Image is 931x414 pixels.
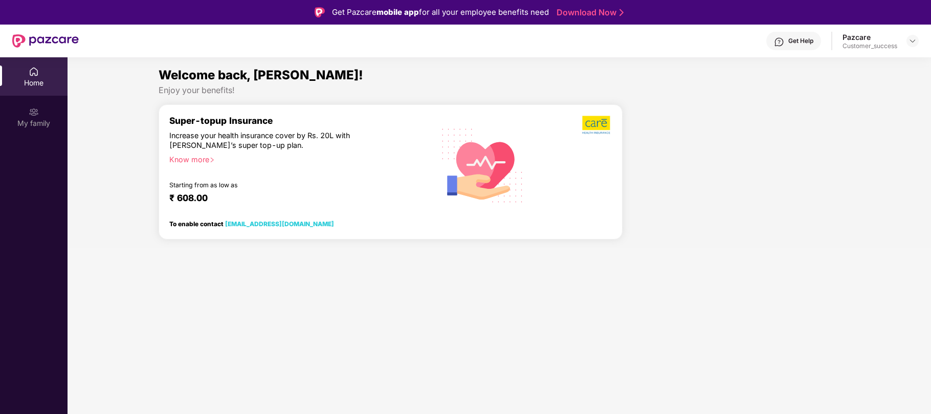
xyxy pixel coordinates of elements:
img: b5dec4f62d2307b9de63beb79f102df3.png [582,115,611,135]
img: New Pazcare Logo [12,34,79,48]
img: svg+xml;base64,PHN2ZyBpZD0iSG9tZSIgeG1sbnM9Imh0dHA6Ly93d3cudzMub3JnLzIwMDAvc3ZnIiB3aWR0aD0iMjAiIG... [29,67,39,77]
img: svg+xml;base64,PHN2ZyB3aWR0aD0iMjAiIGhlaWdodD0iMjAiIHZpZXdCb3g9IjAgMCAyMCAyMCIgZmlsbD0ibm9uZSIgeG... [29,107,39,117]
div: Enjoy your benefits! [159,85,840,96]
div: ₹ 608.00 [169,192,417,205]
div: Get Pazcare for all your employee benefits need [332,6,549,18]
a: Download Now [557,7,620,18]
div: To enable contact [169,220,334,227]
img: svg+xml;base64,PHN2ZyBpZD0iSGVscC0zMngzMiIgeG1sbnM9Imh0dHA6Ly93d3cudzMub3JnLzIwMDAvc3ZnIiB3aWR0aD... [774,37,784,47]
div: Know more [169,155,422,162]
div: Get Help [788,37,813,45]
div: Super-topup Insurance [169,115,428,126]
span: Welcome back, [PERSON_NAME]! [159,68,363,82]
div: Pazcare [843,32,897,42]
img: Stroke [619,7,624,18]
div: Increase your health insurance cover by Rs. 20L with [PERSON_NAME]’s super top-up plan. [169,130,383,150]
a: [EMAIL_ADDRESS][DOMAIN_NAME] [225,220,334,228]
span: right [209,157,215,163]
img: Logo [315,7,325,17]
img: svg+xml;base64,PHN2ZyB4bWxucz0iaHR0cDovL3d3dy53My5vcmcvMjAwMC9zdmciIHhtbG5zOnhsaW5rPSJodHRwOi8vd3... [434,115,531,214]
div: Starting from as low as [169,181,384,188]
div: Customer_success [843,42,897,50]
strong: mobile app [376,7,419,17]
img: svg+xml;base64,PHN2ZyBpZD0iRHJvcGRvd24tMzJ4MzIiIHhtbG5zPSJodHRwOi8vd3d3LnczLm9yZy8yMDAwL3N2ZyIgd2... [908,37,917,45]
